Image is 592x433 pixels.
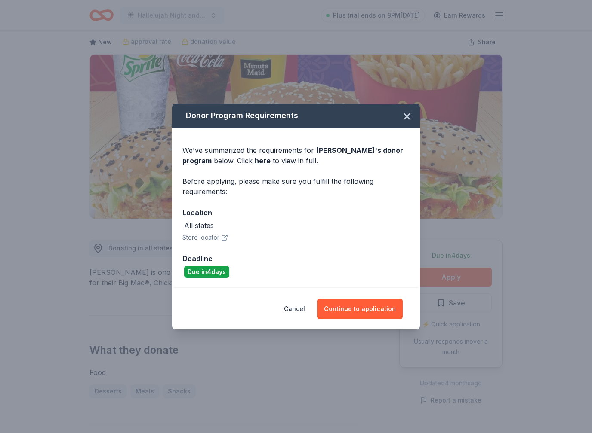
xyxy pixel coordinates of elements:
button: Store locator [182,232,228,243]
div: Donor Program Requirements [172,104,420,128]
a: here [255,156,271,166]
div: Location [182,207,410,218]
div: All states [184,220,214,231]
button: Cancel [284,299,305,319]
div: We've summarized the requirements for below. Click to view in full. [182,145,410,166]
div: Deadline [182,253,410,264]
div: Due in 4 days [184,266,229,278]
div: Before applying, please make sure you fulfill the following requirements: [182,176,410,197]
button: Continue to application [317,299,403,319]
